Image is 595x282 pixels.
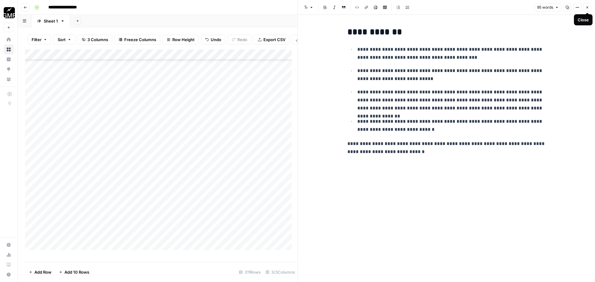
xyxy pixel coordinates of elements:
[115,35,160,45] button: Freeze Columns
[58,36,66,43] span: Sort
[237,36,247,43] span: Redo
[64,269,89,275] span: Add 10 Rows
[254,35,289,45] button: Export CSV
[32,15,70,27] a: Sheet 1
[87,36,108,43] span: 3 Columns
[211,36,221,43] span: Undo
[78,35,112,45] button: 3 Columns
[163,35,199,45] button: Row Height
[4,35,14,45] a: Home
[4,270,14,280] button: Help + Support
[28,35,51,45] button: Filter
[4,64,14,74] a: Opportunities
[4,5,14,20] button: Workspace: Growth Marketing Pro
[263,267,297,277] div: 3/3 Columns
[54,35,75,45] button: Sort
[201,35,225,45] button: Undo
[4,7,15,18] img: Growth Marketing Pro Logo
[55,267,93,277] button: Add 10 Rows
[44,18,58,24] div: Sheet 1
[4,74,14,84] a: Your Data
[578,17,589,23] div: Close
[4,240,14,250] a: Settings
[32,36,42,43] span: Filter
[228,35,251,45] button: Redo
[4,250,14,260] a: Usage
[34,269,51,275] span: Add Row
[124,36,156,43] span: Freeze Columns
[263,36,285,43] span: Export CSV
[4,54,14,64] a: Insights
[537,5,553,10] span: 95 words
[172,36,195,43] span: Row Height
[236,267,263,277] div: 311 Rows
[25,267,55,277] button: Add Row
[534,3,562,11] button: 95 words
[4,45,14,54] a: Browse
[4,260,14,270] a: Learning Hub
